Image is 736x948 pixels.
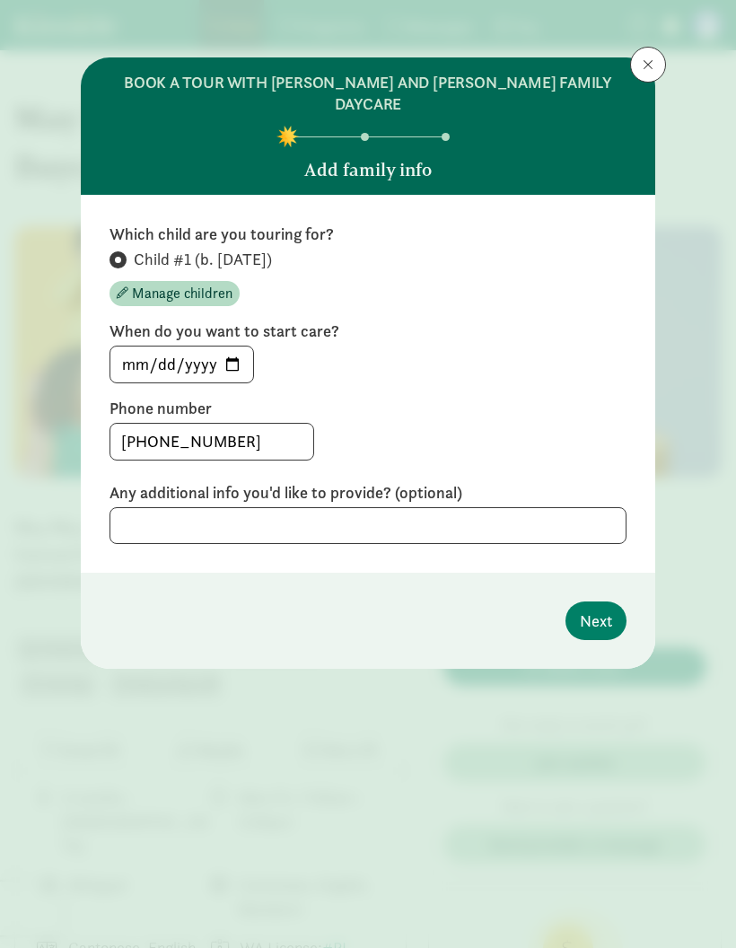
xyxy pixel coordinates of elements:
span: Manage children [132,283,232,304]
label: Any additional info you'd like to provide? (optional) [110,482,626,504]
span: Child #1 (b. [DATE]) [134,249,272,270]
input: 5555555555 [110,424,313,460]
span: Next [580,609,612,633]
button: Manage children [110,281,240,306]
label: Which child are you touring for? [110,224,626,245]
button: Next [565,601,626,640]
label: Phone number [110,398,626,419]
h6: BOOK A TOUR WITH [PERSON_NAME] AND [PERSON_NAME] FAMILY DAYCARE [110,72,626,115]
label: When do you want to start care? [110,320,626,342]
h5: Add family info [304,159,432,180]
